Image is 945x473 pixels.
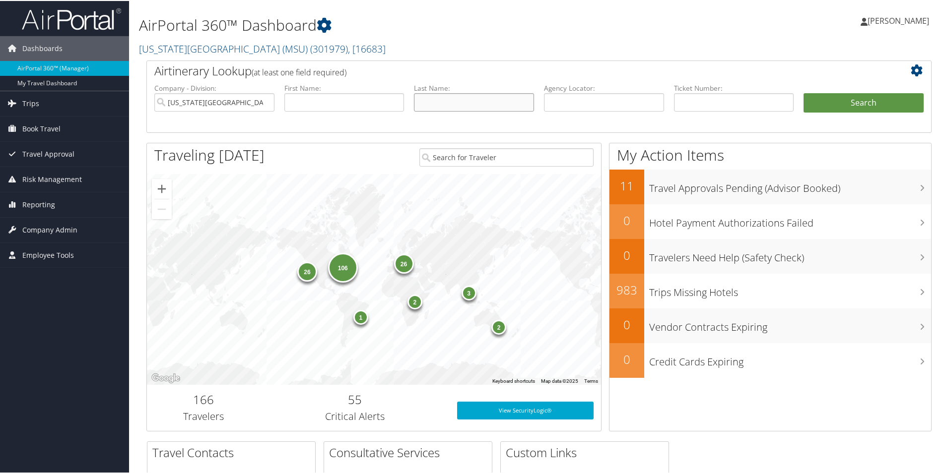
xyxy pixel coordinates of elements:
a: 0Credit Cards Expiring [609,342,931,377]
span: Book Travel [22,116,61,140]
label: Ticket Number: [674,82,794,92]
h3: Credit Cards Expiring [649,349,931,368]
img: Google [149,371,182,384]
label: Company - Division: [154,82,274,92]
h3: Travel Approvals Pending (Advisor Booked) [649,176,931,194]
a: Open this area in Google Maps (opens a new window) [149,371,182,384]
img: airportal-logo.png [22,6,121,30]
div: 106 [328,251,358,281]
label: First Name: [284,82,405,92]
h3: Trips Missing Hotels [649,280,931,298]
span: Employee Tools [22,242,74,267]
h3: Travelers [154,409,253,422]
h3: Critical Alerts [268,409,442,422]
div: 26 [297,261,317,281]
span: Map data ©2025 [541,377,578,383]
a: 983Trips Missing Hotels [609,273,931,307]
h1: AirPortal 360™ Dashboard [139,14,673,35]
h3: Hotel Payment Authorizations Failed [649,210,931,229]
span: Company Admin [22,217,77,241]
a: [US_STATE][GEOGRAPHIC_DATA] (MSU) [139,41,386,55]
span: Reporting [22,191,55,216]
a: View SecurityLogic® [457,401,594,418]
button: Zoom in [152,178,172,198]
h2: 55 [268,390,442,407]
span: Trips [22,90,39,115]
input: Search for Traveler [419,147,594,166]
a: [PERSON_NAME] [861,5,939,35]
h2: Airtinerary Lookup [154,61,858,78]
button: Search [804,92,924,112]
span: ( 301979 ) [310,41,348,55]
a: 0Vendor Contracts Expiring [609,307,931,342]
span: Dashboards [22,35,63,60]
button: Keyboard shortcuts [492,377,535,384]
h2: 11 [609,177,644,193]
h2: 0 [609,315,644,332]
div: 2 [491,318,506,333]
h3: Travelers Need Help (Safety Check) [649,245,931,264]
label: Agency Locator: [544,82,664,92]
span: Risk Management [22,166,82,191]
button: Zoom out [152,198,172,218]
span: [PERSON_NAME] [868,14,929,25]
a: 0Travelers Need Help (Safety Check) [609,238,931,273]
div: 1 [353,309,368,324]
label: Last Name: [414,82,534,92]
a: Terms (opens in new tab) [584,377,598,383]
h2: Custom Links [506,443,669,460]
a: 0Hotel Payment Authorizations Failed [609,203,931,238]
h2: Consultative Services [329,443,492,460]
div: 2 [407,293,422,308]
a: 11Travel Approvals Pending (Advisor Booked) [609,169,931,203]
h2: 0 [609,246,644,263]
h2: 166 [154,390,253,407]
h1: Traveling [DATE] [154,144,265,165]
h2: 0 [609,350,644,367]
h2: 0 [609,211,644,228]
h2: Travel Contacts [152,443,315,460]
h3: Vendor Contracts Expiring [649,314,931,333]
h1: My Action Items [609,144,931,165]
div: 3 [462,284,476,299]
div: 26 [394,252,414,272]
span: , [ 16683 ] [348,41,386,55]
h2: 983 [609,281,644,297]
span: (at least one field required) [252,66,346,77]
span: Travel Approval [22,141,74,166]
